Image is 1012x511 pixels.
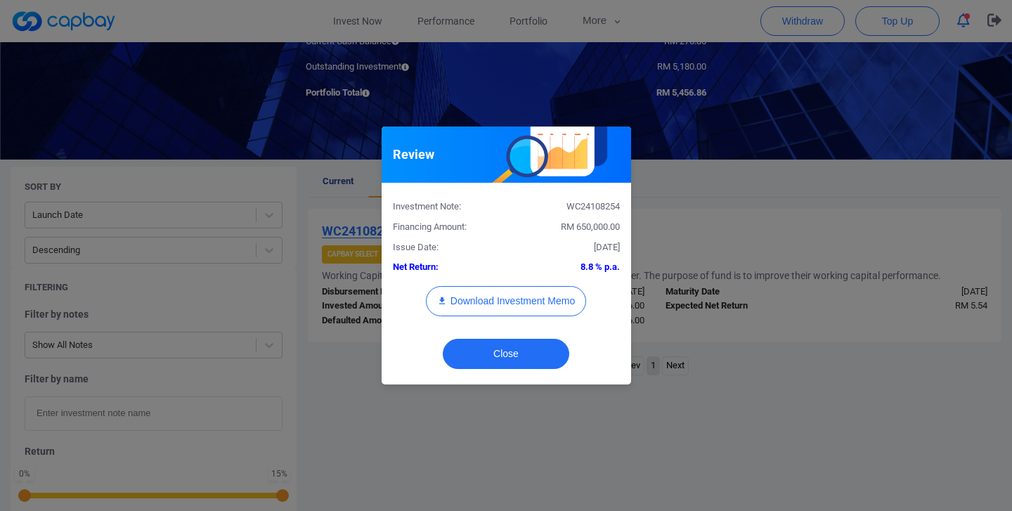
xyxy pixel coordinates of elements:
button: Close [443,339,569,369]
div: 8.8 % p.a. [506,260,630,275]
h5: Review [393,146,434,163]
div: Investment Note: [382,200,507,214]
div: Issue Date: [382,240,507,255]
div: Financing Amount: [382,220,507,235]
span: RM 650,000.00 [561,221,620,232]
button: Download Investment Memo [426,286,586,316]
div: WC24108254 [506,200,630,214]
div: Net Return: [382,260,507,275]
div: [DATE] [506,240,630,255]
